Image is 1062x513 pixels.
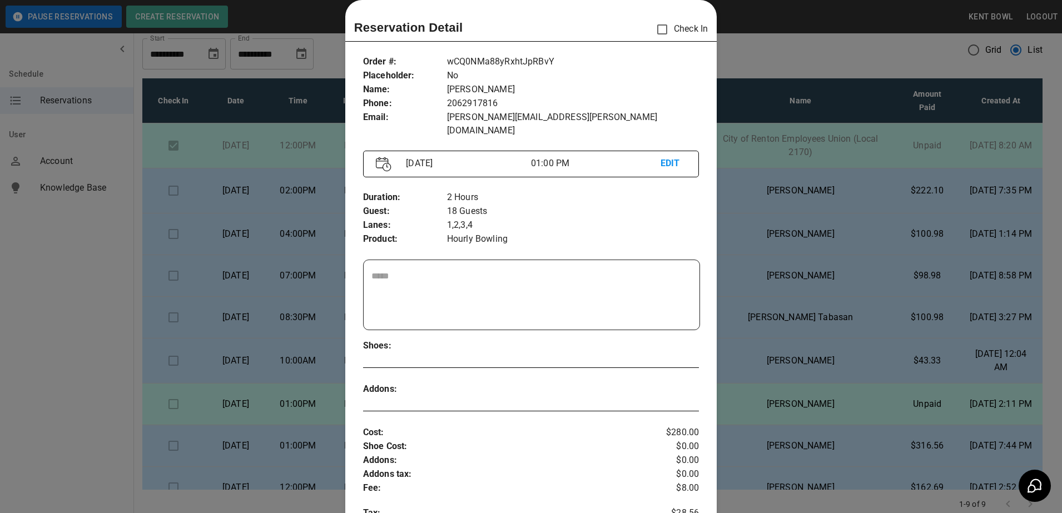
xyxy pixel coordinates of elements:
[447,55,699,69] p: wCQ0NMa88yRxhtJpRBvY
[363,111,447,124] p: Email :
[447,69,699,83] p: No
[531,157,661,170] p: 01:00 PM
[447,111,699,137] p: [PERSON_NAME][EMAIL_ADDRESS][PERSON_NAME][DOMAIN_NAME]
[354,18,463,37] p: Reservation Detail
[651,18,708,41] p: Check In
[447,191,699,205] p: 2 Hours
[363,440,643,454] p: Shoe Cost :
[363,55,447,69] p: Order # :
[363,339,447,353] p: Shoes :
[363,83,447,97] p: Name :
[447,205,699,218] p: 18 Guests
[363,467,643,481] p: Addons tax :
[643,467,699,481] p: $0.00
[447,97,699,111] p: 2062917816
[376,157,391,172] img: Vector
[363,426,643,440] p: Cost :
[363,205,447,218] p: Guest :
[643,440,699,454] p: $0.00
[363,382,447,396] p: Addons :
[643,454,699,467] p: $0.00
[363,232,447,246] p: Product :
[363,481,643,495] p: Fee :
[643,481,699,495] p: $8.00
[447,232,699,246] p: Hourly Bowling
[363,191,447,205] p: Duration :
[363,69,447,83] p: Placeholder :
[643,426,699,440] p: $280.00
[401,157,531,170] p: [DATE]
[363,454,643,467] p: Addons :
[447,83,699,97] p: [PERSON_NAME]
[447,218,699,232] p: 1,2,3,4
[363,218,447,232] p: Lanes :
[363,97,447,111] p: Phone :
[661,157,687,171] p: EDIT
